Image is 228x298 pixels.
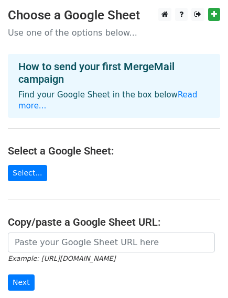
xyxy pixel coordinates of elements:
[18,90,198,111] a: Read more...
[8,8,220,23] h3: Choose a Google Sheet
[18,90,210,112] p: Find your Google Sheet in the box below
[8,255,115,262] small: Example: [URL][DOMAIN_NAME]
[8,274,35,291] input: Next
[8,233,215,252] input: Paste your Google Sheet URL here
[8,27,220,38] p: Use one of the options below...
[8,216,220,228] h4: Copy/paste a Google Sheet URL:
[18,60,210,85] h4: How to send your first MergeMail campaign
[8,145,220,157] h4: Select a Google Sheet:
[8,165,47,181] a: Select...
